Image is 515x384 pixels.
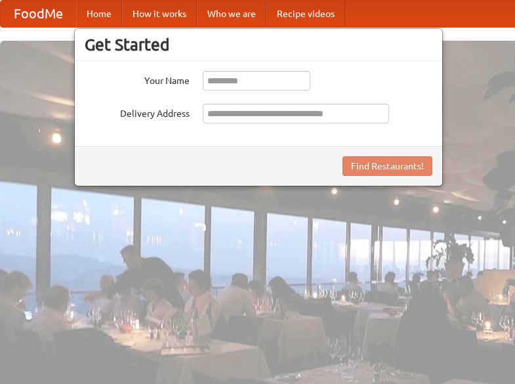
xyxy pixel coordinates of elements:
[342,156,432,176] button: Find Restaurants!
[122,1,197,27] a: How it works
[85,104,190,120] label: Delivery Address
[266,1,345,27] a: Recipe videos
[197,1,266,27] a: Who we are
[76,1,122,27] a: Home
[85,35,432,54] h3: Get Started
[1,1,76,27] a: FoodMe
[85,71,190,87] label: Your Name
